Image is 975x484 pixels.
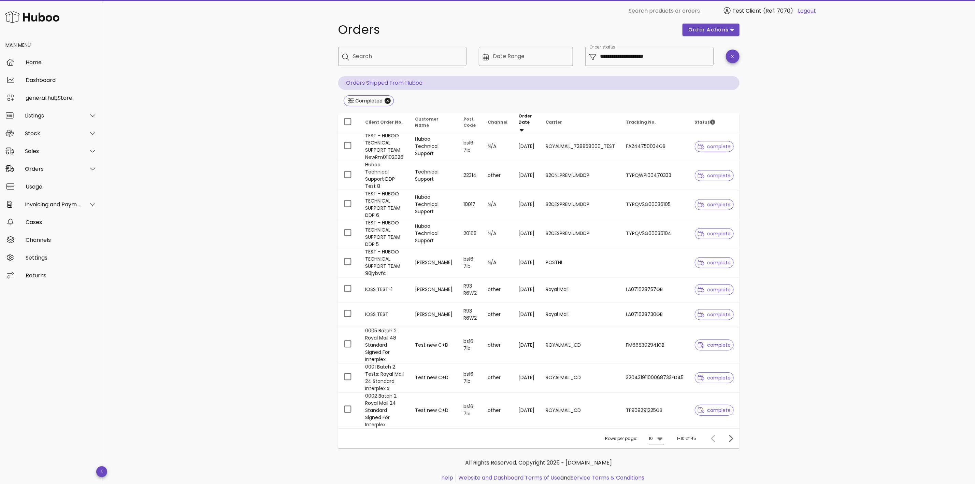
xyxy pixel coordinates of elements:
[540,302,621,327] td: Royal Mail
[25,148,81,154] div: Sales
[483,363,513,392] td: other
[354,97,383,104] div: Completed
[483,327,513,363] td: other
[25,112,81,119] div: Listings
[410,190,458,219] td: Huboo Technical Support
[26,272,97,279] div: Returns
[605,429,664,448] div: Rows per page:
[698,375,731,380] span: complete
[483,277,513,302] td: other
[621,302,689,327] td: LA071628730GB
[763,7,793,15] span: (Ref: 7070)
[621,161,689,190] td: TYPQWPI00470333
[540,363,621,392] td: ROYALMAIL_CD
[483,219,513,248] td: N/A
[698,260,731,265] span: complete
[458,392,482,428] td: bs16 7lb
[683,24,739,36] button: order actions
[360,302,410,327] td: IOSS TEST
[26,59,97,66] div: Home
[513,327,540,363] td: [DATE]
[458,190,482,219] td: 10017
[458,363,482,392] td: bs16 7lb
[483,248,513,277] td: N/A
[26,77,97,83] div: Dashboard
[410,248,458,277] td: [PERSON_NAME]
[546,119,562,125] span: Carrier
[513,392,540,428] td: [DATE]
[698,312,731,317] span: complete
[483,190,513,219] td: N/A
[458,113,482,132] th: Post Code
[621,363,689,392] td: 32043191100068733FD45
[344,459,734,467] p: All Rights Reserved. Copyright 2025 - [DOMAIN_NAME]
[483,302,513,327] td: other
[513,219,540,248] td: [DATE]
[410,113,458,132] th: Customer Name
[621,219,689,248] td: TYPQV2G00036104
[540,327,621,363] td: ROYALMAIL_CD
[458,474,560,482] a: Website and Dashboard Terms of Use
[698,287,731,292] span: complete
[688,26,729,33] span: order actions
[410,219,458,248] td: Huboo Technical Support
[410,363,458,392] td: Test new C+D
[360,363,410,392] td: 0001 Batch 2 Tests: Royal Mail 24 Standard Interplex x
[360,113,410,132] th: Client Order No.
[698,144,731,149] span: complete
[365,119,403,125] span: Client Order No.
[360,248,410,277] td: TEST - HUBOO TECHNICAL SUPPORT TEAM 90jybvfc
[519,113,532,125] span: Order Date
[483,113,513,132] th: Channel
[698,173,731,178] span: complete
[360,132,410,161] td: TEST - HUBOO TECHNICAL SUPPORT TEAM NewRm01102026
[621,327,689,363] td: FM668302941GB
[483,161,513,190] td: other
[458,161,482,190] td: 22314
[410,277,458,302] td: [PERSON_NAME]
[338,76,740,90] p: Orders Shipped From Huboo
[513,113,540,132] th: Order Date: Sorted descending. Activate to remove sorting.
[26,254,97,261] div: Settings
[540,277,621,302] td: Royal Mail
[410,161,458,190] td: Technical Support
[385,98,391,104] button: Close
[732,7,761,15] span: Test Client
[621,132,689,161] td: FA244750034GB
[698,231,731,236] span: complete
[725,432,737,445] button: Next page
[621,113,689,132] th: Tracking No.
[798,7,816,15] a: Logout
[540,113,621,132] th: Carrier
[26,183,97,190] div: Usage
[410,392,458,428] td: Test new C+D
[540,132,621,161] td: ROYALMAIL_728858000_TEST
[360,161,410,190] td: Huboo Technical Support DDP Test 8
[621,277,689,302] td: LA071628757GB
[488,119,508,125] span: Channel
[698,343,731,347] span: complete
[338,24,675,36] h1: Orders
[410,302,458,327] td: [PERSON_NAME]
[25,201,81,208] div: Invoicing and Payments
[458,302,482,327] td: R93 R6W2
[415,116,439,128] span: Customer Name
[483,392,513,428] td: other
[360,219,410,248] td: TEST - HUBOO TECHNICAL SUPPORT TEAM DDP 5
[649,435,653,442] div: 10
[540,161,621,190] td: B2CNLPREMIUMDDP
[483,132,513,161] td: N/A
[26,219,97,225] div: Cases
[626,119,656,125] span: Tracking No.
[540,190,621,219] td: B2CESPREMIUMDDP
[698,408,731,413] span: complete
[540,248,621,277] td: POSTNL
[25,166,81,172] div: Orders
[360,392,410,428] td: 0002 Batch 2 Royal Mail 24 Standard Signed For Interplex
[695,119,715,125] span: Status
[513,161,540,190] td: [DATE]
[441,474,453,482] a: help
[410,132,458,161] td: Huboo Technical Support
[513,248,540,277] td: [DATE]
[463,116,476,128] span: Post Code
